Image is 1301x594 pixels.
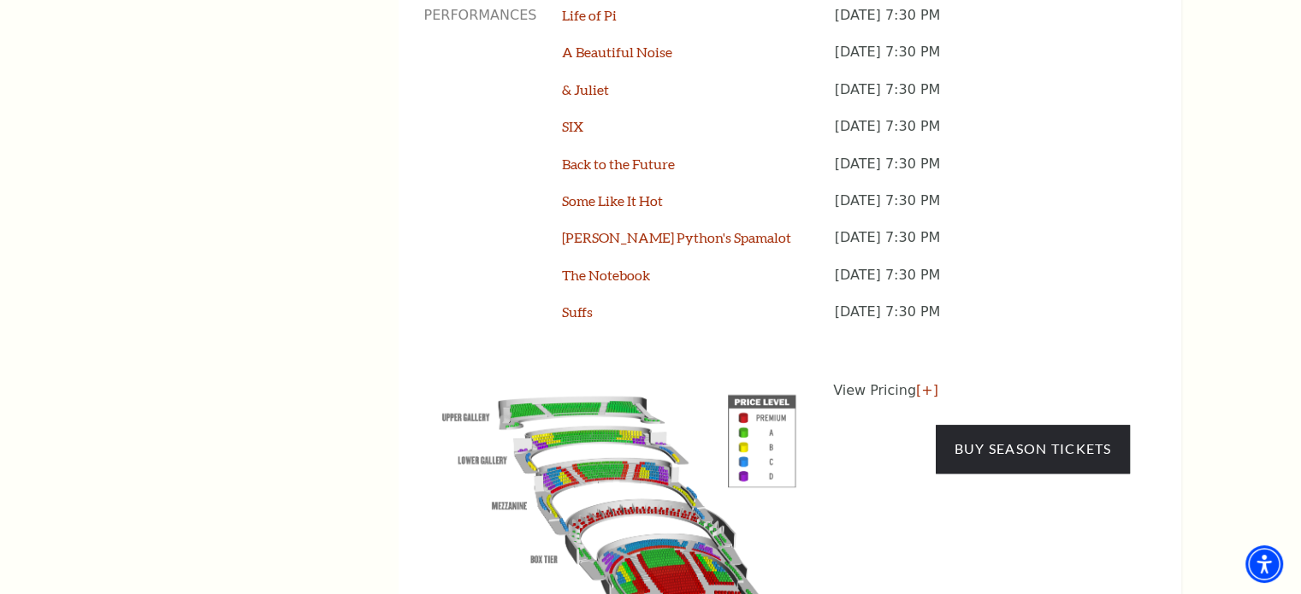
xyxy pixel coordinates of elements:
p: View Pricing [833,380,1130,401]
a: Suffs [562,303,593,320]
p: [DATE] 7:30 PM [835,117,1130,154]
a: [+] [916,382,938,398]
a: [PERSON_NAME] Python's Spamalot [562,229,791,245]
p: [DATE] 7:30 PM [835,155,1130,191]
p: [DATE] 7:30 PM [835,266,1130,303]
p: [DATE] 7:30 PM [835,303,1130,339]
a: Life of Pi [562,7,617,23]
p: [DATE] 7:30 PM [835,43,1130,79]
p: [DATE] 7:30 PM [835,191,1130,228]
a: Buy Season Tickets [936,425,1129,473]
p: [DATE] 7:30 PM [835,6,1130,43]
a: SIX [562,118,583,134]
a: & Juliet [562,81,609,97]
a: A Beautiful Noise [562,44,672,60]
a: Some Like It Hot [562,192,663,209]
p: [DATE] 7:30 PM [835,228,1130,265]
a: The Notebook [562,267,650,283]
p: Performances [424,6,537,340]
a: Back to the Future [562,156,675,172]
div: Accessibility Menu [1245,545,1283,583]
p: [DATE] 7:30 PM [835,80,1130,117]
